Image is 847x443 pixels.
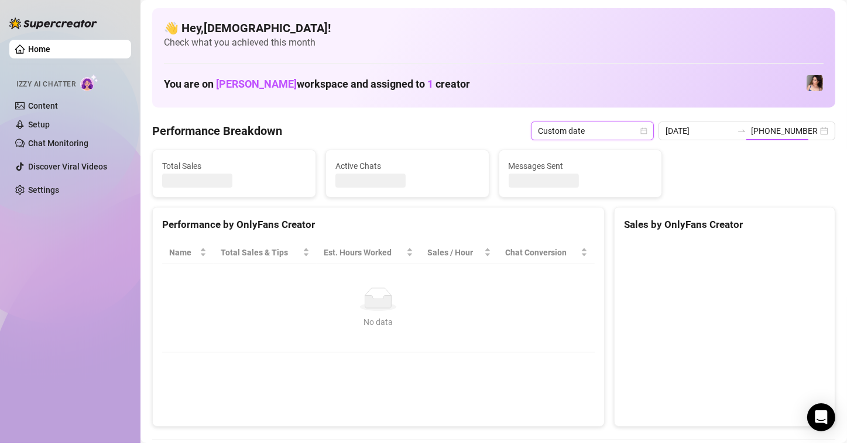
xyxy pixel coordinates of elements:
[80,74,98,91] img: AI Chatter
[16,79,76,90] span: Izzy AI Chatter
[28,139,88,148] a: Chat Monitoring
[538,122,647,140] span: Custom date
[169,246,197,259] span: Name
[807,403,835,431] div: Open Intercom Messenger
[9,18,97,29] img: logo-BBDzfeDw.svg
[324,246,404,259] div: Est. Hours Worked
[162,217,595,233] div: Performance by OnlyFans Creator
[28,162,107,171] a: Discover Viral Videos
[737,126,746,136] span: to
[427,246,482,259] span: Sales / Hour
[666,124,732,137] input: Start date
[152,123,282,139] h4: Performance Breakdown
[216,78,297,90] span: [PERSON_NAME]
[28,185,59,195] a: Settings
[28,101,58,110] a: Content
[221,246,300,259] span: Total Sales & Tips
[807,75,823,91] img: Lauren
[162,160,306,172] span: Total Sales
[624,217,825,233] div: Sales by OnlyFans Creator
[751,124,818,137] input: End date
[505,246,578,259] span: Chat Conversion
[164,78,470,91] h1: You are on workspace and assigned to creator
[28,44,50,54] a: Home
[335,160,479,172] span: Active Chats
[427,78,433,90] span: 1
[162,241,214,264] th: Name
[164,20,824,36] h4: 👋 Hey, [DEMOGRAPHIC_DATA] !
[498,241,594,264] th: Chat Conversion
[420,241,499,264] th: Sales / Hour
[214,241,317,264] th: Total Sales & Tips
[28,120,50,129] a: Setup
[737,126,746,136] span: swap-right
[164,36,824,49] span: Check what you achieved this month
[509,160,653,172] span: Messages Sent
[640,127,647,134] span: calendar
[174,316,583,328] div: No data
